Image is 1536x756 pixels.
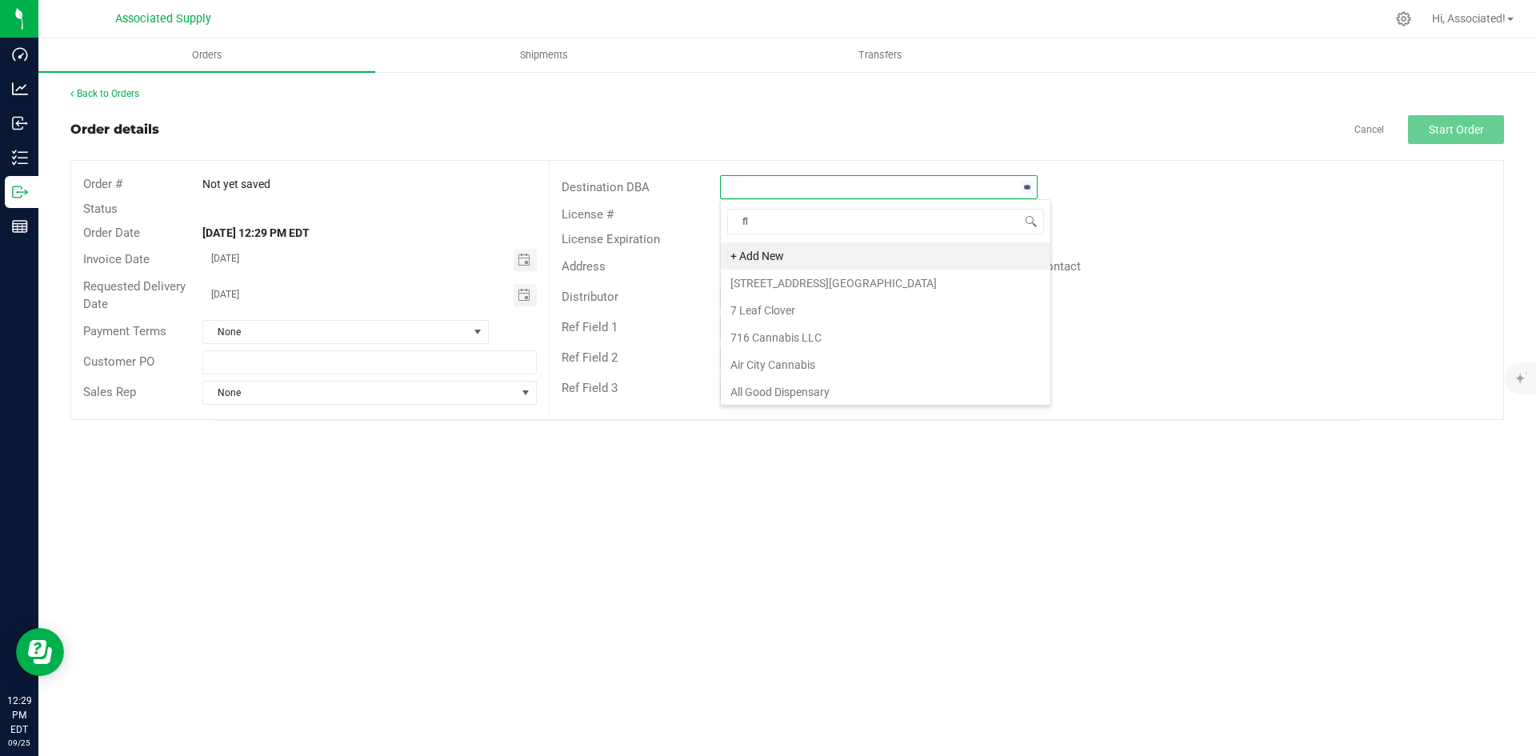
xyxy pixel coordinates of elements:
a: Shipments [375,38,712,72]
a: Cancel [1354,123,1384,137]
span: Ref Field 3 [562,381,618,395]
span: None [203,321,468,343]
span: Not yet saved [202,178,270,190]
strong: [DATE] 12:29 PM EDT [202,226,310,239]
span: Toggle calendar [514,249,537,271]
p: 09/25 [7,737,31,749]
li: [STREET_ADDRESS][GEOGRAPHIC_DATA] [721,270,1050,297]
inline-svg: Analytics [12,81,28,97]
span: Hi, Associated! [1432,12,1506,25]
span: Shipments [498,48,590,62]
li: + Add New [721,242,1050,270]
a: Transfers [712,38,1049,72]
div: Order details [70,120,159,139]
a: Back to Orders [70,88,139,99]
span: Address [562,259,606,274]
span: Status [83,202,118,216]
span: Order Date [83,226,140,240]
span: Contact [1038,259,1081,274]
li: 7 Leaf Clover [721,297,1050,324]
span: Destination DBA [562,180,650,194]
span: Orders [170,48,244,62]
span: Customer PO [83,354,154,369]
li: 716 Cannabis LLC [721,324,1050,351]
li: All Good Dispensary [721,378,1050,406]
span: License # [562,207,614,222]
inline-svg: Inventory [12,150,28,166]
inline-svg: Inbound [12,115,28,131]
span: Ref Field 1 [562,320,618,334]
span: Toggle calendar [514,284,537,306]
li: Air City Cannabis [721,351,1050,378]
p: 12:29 PM EDT [7,694,31,737]
inline-svg: Outbound [12,184,28,200]
span: Payment Terms [83,324,166,338]
span: None [203,382,515,404]
span: Start Order [1429,123,1484,136]
button: Start Order [1408,115,1504,144]
inline-svg: Dashboard [12,46,28,62]
inline-svg: Reports [12,218,28,234]
span: Invoice Date [83,252,150,266]
span: Ref Field 2 [562,350,618,365]
span: Distributor [562,290,618,304]
span: License Expiration [562,232,660,246]
span: Sales Rep [83,385,136,399]
iframe: Resource center [16,628,64,676]
span: Requested Delivery Date [83,279,186,312]
span: Transfers [837,48,924,62]
a: Orders [38,38,375,72]
span: Associated Supply [115,12,211,26]
div: Manage settings [1394,11,1414,26]
span: Order # [83,177,122,191]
